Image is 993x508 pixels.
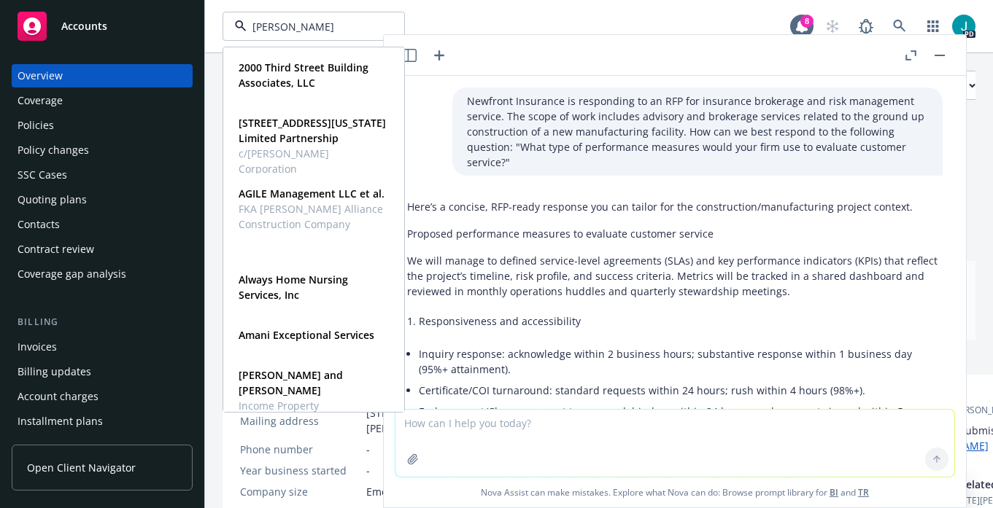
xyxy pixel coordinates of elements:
[18,138,89,162] div: Policy changes
[419,343,943,380] li: Inquiry response: acknowledge within 2 business hours; substantive response within 1 business day...
[858,486,869,499] a: TR
[419,401,943,437] li: Endorsement/Change request turnaround: binders within 24 hours; endorsements issued within 5 busi...
[818,12,847,41] a: Start snowing
[366,405,529,436] span: [STREET_ADDRESS][PERSON_NAME]
[240,463,360,478] div: Year business started
[239,273,348,302] strong: Always Home Nursing Services, Inc
[390,477,960,507] span: Nova Assist can make mistakes. Explore what Nova can do: Browse prompt library for and
[366,442,370,457] span: -
[18,410,103,433] div: Installment plans
[919,12,948,41] a: Switch app
[800,15,814,28] div: 8
[18,213,60,236] div: Contacts
[240,413,360,429] div: Mailing address
[239,328,374,342] strong: Amani Exceptional Services
[18,163,67,187] div: SSC Cases
[12,138,193,162] a: Policy changes
[12,64,193,87] a: Overview
[12,163,193,187] a: SSC Cases
[240,442,360,457] div: Phone number
[240,484,360,499] div: Company size
[18,64,63,87] div: Overview
[18,89,63,112] div: Coverage
[12,213,193,236] a: Contacts
[18,385,98,408] div: Account charges
[18,360,91,383] div: Billing updates
[239,146,386,176] span: c/[PERSON_NAME] Corporation
[12,238,193,261] a: Contract review
[407,226,943,241] p: Proposed performance measures to evaluate customer service
[18,335,57,359] div: Invoices
[12,6,193,47] a: Accounts
[239,398,386,429] span: Income Property Management
[366,484,413,499] span: Emerging
[830,486,838,499] a: BI
[407,253,943,299] p: We will manage to defined service-level agreements (SLAs) and key performance indicators (KPIs) t...
[18,262,126,286] div: Coverage gap analysis
[952,15,975,38] img: photo
[18,238,94,261] div: Contract review
[239,201,386,232] span: FKA [PERSON_NAME] Alliance Construction Company
[12,262,193,286] a: Coverage gap analysis
[851,12,881,41] a: Report a Bug
[61,20,107,32] span: Accounts
[12,385,193,408] a: Account charges
[12,315,193,329] div: Billing
[12,89,193,112] a: Coverage
[18,114,54,137] div: Policies
[27,460,136,475] span: Open Client Navigator
[419,380,943,401] li: Certificate/COI turnaround: standard requests within 24 hours; rush within 4 hours (98%+).
[885,12,914,41] a: Search
[12,360,193,383] a: Billing updates
[247,19,375,34] input: Filter by keyword
[12,114,193,137] a: Policies
[366,463,370,478] span: -
[467,93,928,170] p: Newfront Insurance is responding to an RFP for insurance brokerage and risk management service. T...
[407,199,943,214] p: Here’s a concise, RFP-ready response you can tailor for the construction/manufacturing project co...
[239,116,386,145] strong: [STREET_ADDRESS][US_STATE] Limited Partnership
[12,188,193,211] a: Quoting plans
[239,368,343,397] strong: [PERSON_NAME] and [PERSON_NAME]
[239,187,385,200] strong: AGILE Management LLC et al.
[12,410,193,433] a: Installment plans
[12,335,193,359] a: Invoices
[239,60,368,90] strong: 2000 Third Street Building Associates, LLC
[419,310,943,332] li: Responsiveness and accessibility
[18,188,87,211] div: Quoting plans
